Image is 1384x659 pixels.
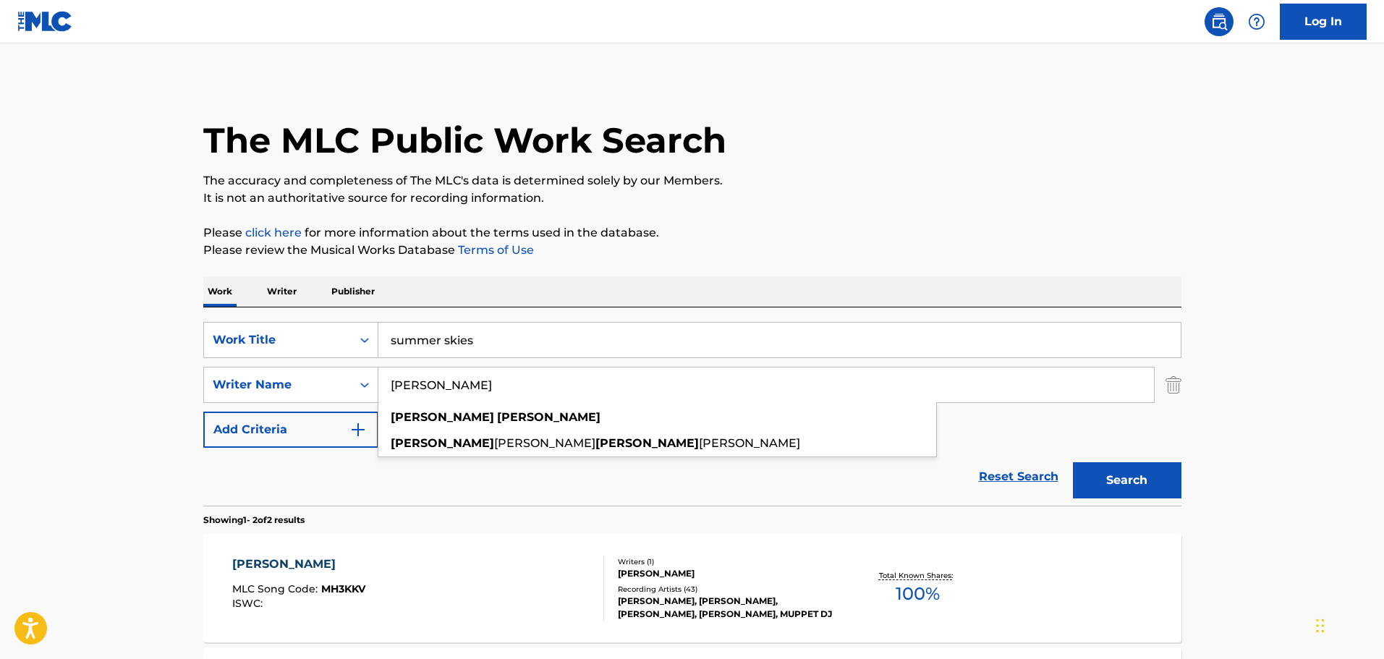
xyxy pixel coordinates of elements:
p: Showing 1 - 2 of 2 results [203,514,305,527]
p: The accuracy and completeness of The MLC's data is determined solely by our Members. [203,172,1181,190]
div: Help [1242,7,1271,36]
div: [PERSON_NAME] [232,556,365,573]
div: Work Title [213,331,343,349]
p: It is not an authoritative source for recording information. [203,190,1181,207]
img: MLC Logo [17,11,73,32]
p: Writer [263,276,301,307]
div: Writer Name [213,376,343,394]
a: Log In [1280,4,1367,40]
iframe: Chat Widget [1312,590,1384,659]
p: Total Known Shares: [879,570,956,581]
a: [PERSON_NAME]MLC Song Code:MH3KKVISWC:Writers (1)[PERSON_NAME]Recording Artists (43)[PERSON_NAME]... [203,534,1181,642]
a: Reset Search [972,461,1066,493]
div: [PERSON_NAME], [PERSON_NAME], [PERSON_NAME], [PERSON_NAME], MUPPET DJ [618,595,836,621]
div: Writers ( 1 ) [618,556,836,567]
a: Public Search [1205,7,1234,36]
span: ISWC : [232,597,266,610]
button: Search [1073,462,1181,498]
span: [PERSON_NAME] [494,436,595,450]
img: search [1210,13,1228,30]
span: [PERSON_NAME] [699,436,800,450]
div: [PERSON_NAME] [618,567,836,580]
strong: [PERSON_NAME] [497,410,600,424]
span: MLC Song Code : [232,582,321,595]
p: Work [203,276,237,307]
span: 100 % [896,581,940,607]
strong: [PERSON_NAME] [595,436,699,450]
div: Arrastrar [1316,604,1325,647]
strong: [PERSON_NAME] [391,436,494,450]
button: Add Criteria [203,412,378,448]
a: Terms of Use [455,243,534,257]
p: Please review the Musical Works Database [203,242,1181,259]
strong: [PERSON_NAME] [391,410,494,424]
img: Delete Criterion [1166,367,1181,403]
img: 9d2ae6d4665cec9f34b9.svg [349,421,367,438]
img: help [1248,13,1265,30]
a: click here [245,226,302,239]
h1: The MLC Public Work Search [203,119,726,162]
form: Search Form [203,322,1181,506]
div: Widget de chat [1312,590,1384,659]
p: Publisher [327,276,379,307]
div: Recording Artists ( 43 ) [618,584,836,595]
p: Please for more information about the terms used in the database. [203,224,1181,242]
span: MH3KKV [321,582,365,595]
